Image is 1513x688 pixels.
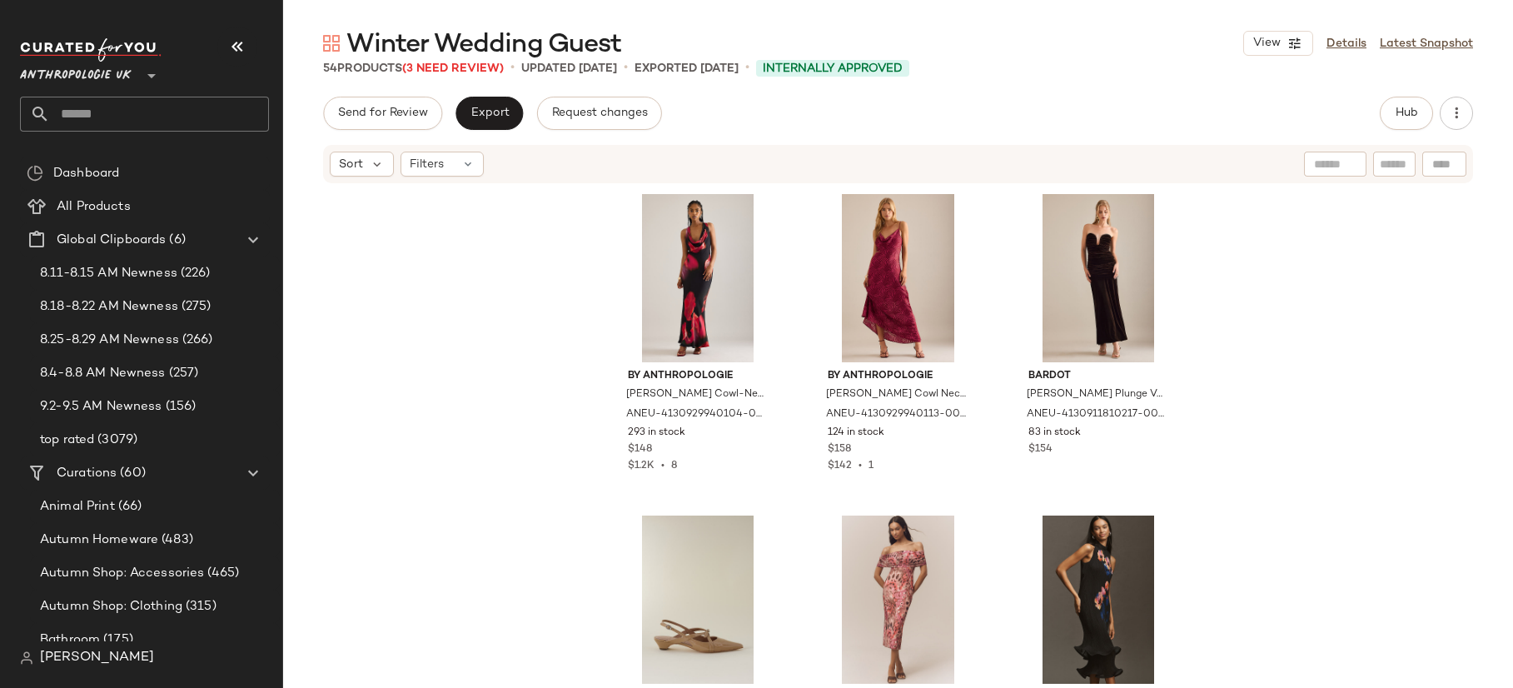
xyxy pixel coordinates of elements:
[57,231,166,250] span: Global Clipboards
[20,57,132,87] span: Anthropologie UK
[323,97,442,130] button: Send for Review
[828,426,884,441] span: 124 in stock
[40,648,154,668] span: [PERSON_NAME]
[323,62,337,75] span: 54
[826,387,967,402] span: [PERSON_NAME] Cowl Neck Cut-Out Maxi Dress for Women, Polyester/Viscose, Size Uk 8 by Anthropologie
[323,35,340,52] img: svg%3e
[828,369,968,384] span: By Anthropologie
[1015,516,1182,684] img: 4130957990168_009_b
[814,516,982,684] img: 4130260010071_266_b
[57,464,117,483] span: Curations
[179,331,213,350] span: (266)
[410,156,444,173] span: Filters
[40,631,100,650] span: Bathroom
[852,461,868,471] span: •
[57,197,131,217] span: All Products
[40,297,178,317] span: 8.18-8.22 AM Newness
[40,331,179,350] span: 8.25-8.29 AM Newness
[624,58,628,78] span: •
[868,461,873,471] span: 1
[346,28,621,62] span: Winter Wedding Guest
[166,364,199,383] span: (257)
[626,407,767,422] span: ANEU-4130929940104-000-520
[20,651,33,665] img: svg%3e
[53,164,119,183] span: Dashboard
[628,442,652,457] span: $148
[162,397,197,416] span: (156)
[671,461,677,471] span: 8
[635,60,739,77] p: Exported [DATE]
[1252,37,1281,50] span: View
[177,264,211,283] span: (226)
[628,426,685,441] span: 293 in stock
[828,461,852,471] span: $142
[455,97,523,130] button: Export
[27,165,43,182] img: svg%3e
[628,461,654,471] span: $1.2K
[628,369,769,384] span: By Anthropologie
[615,194,782,362] img: 4130929940104_520_e
[654,461,671,471] span: •
[40,364,166,383] span: 8.4-8.8 AM Newness
[1028,426,1081,441] span: 83 in stock
[1380,97,1433,130] button: Hub
[826,407,967,422] span: ANEU-4130929940113-000-259
[40,431,94,450] span: top rated
[40,564,204,583] span: Autumn Shop: Accessories
[470,107,509,120] span: Export
[510,58,515,78] span: •
[814,194,982,362] img: 4130929940113_259_e
[94,431,137,450] span: (3079)
[521,60,617,77] p: updated [DATE]
[323,60,504,77] div: Products
[1028,442,1053,457] span: $154
[339,156,363,173] span: Sort
[615,516,782,684] img: 4313978120016_023_e
[178,297,212,317] span: (275)
[166,231,185,250] span: (6)
[115,497,142,516] span: (66)
[1028,369,1169,384] span: Bardot
[158,531,193,550] span: (483)
[40,597,182,616] span: Autumn Shop: Clothing
[100,631,133,650] span: (175)
[40,264,177,283] span: 8.11-8.15 AM Newness
[204,564,239,583] span: (465)
[20,38,162,62] img: cfy_white_logo.C9jOOHJF.svg
[763,60,903,77] span: Internally Approved
[402,62,504,75] span: (3 Need Review)
[1015,194,1182,362] img: 4130911810217_020_e
[828,442,851,457] span: $158
[1395,107,1418,120] span: Hub
[1027,387,1167,402] span: [PERSON_NAME] Plunge Velvet Maxi Dress for Women in Brown, Polyester/Elastane, Size Uk 14 by Bard...
[40,531,158,550] span: Autumn Homeware
[1380,35,1473,52] a: Latest Snapshot
[1326,35,1366,52] a: Details
[626,387,767,402] span: [PERSON_NAME] Cowl-Neck Maxi Slip Dress for Women, Viscose/Ecovero, Size Uk 10 by Anthropologie
[337,107,428,120] span: Send for Review
[40,497,115,516] span: Animal Print
[551,107,648,120] span: Request changes
[1243,31,1313,56] button: View
[182,597,216,616] span: (315)
[40,397,162,416] span: 9.2-9.5 AM Newness
[537,97,662,130] button: Request changes
[1027,407,1167,422] span: ANEU-4130911810217-000-020
[745,58,749,78] span: •
[117,464,146,483] span: (60)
